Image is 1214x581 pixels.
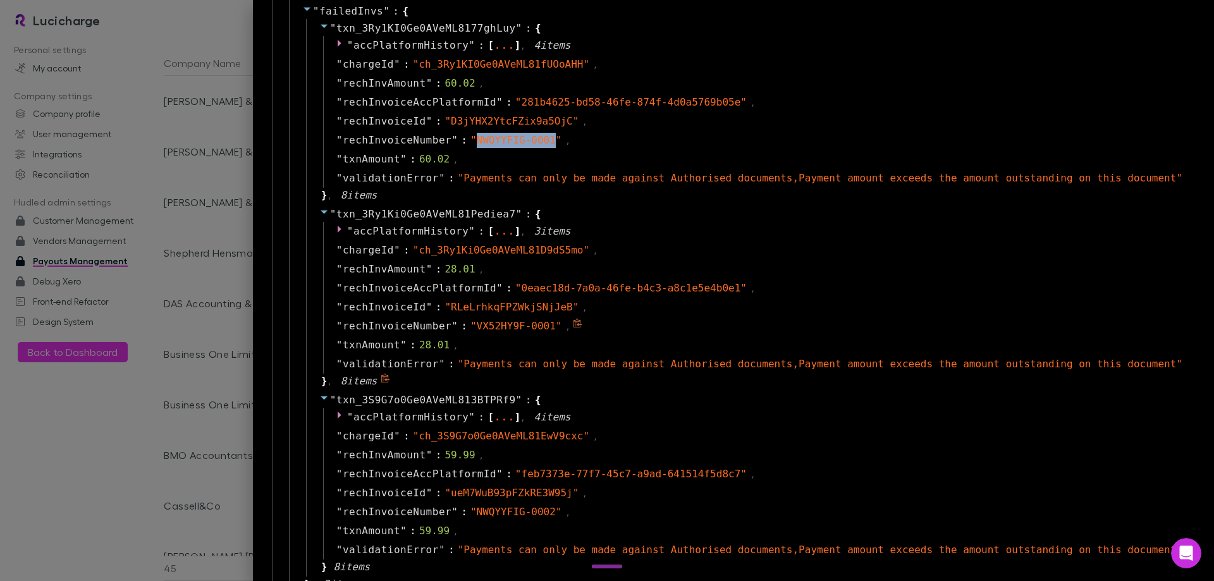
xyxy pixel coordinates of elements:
[448,357,455,372] span: :
[494,42,515,48] div: ...
[445,487,579,499] span: " ueM7WuB93pFZkRE3W95j "
[336,358,343,370] span: "
[333,561,370,573] span: 8 item s
[336,544,343,556] span: "
[451,506,458,518] span: "
[394,430,400,442] span: "
[413,58,589,70] span: " ch_3Ry1KI0Ge0AVeML81fUOoAHH "
[582,116,587,128] span: ,
[343,57,394,72] span: chargeId
[410,152,416,167] span: :
[488,38,494,53] span: [
[142,106,183,116] b: margins
[336,430,343,442] span: "
[451,320,458,332] span: "
[573,319,584,334] span: Copy to clipboard
[343,262,426,277] span: rechInvAmount
[343,338,400,353] span: txnAmount
[453,526,458,537] span: ,
[343,429,394,444] span: chargeId
[336,153,343,165] span: "
[593,245,598,257] span: ,
[565,507,570,518] span: ,
[426,115,432,127] span: "
[469,411,475,423] span: "
[506,281,512,296] span: :
[1171,538,1201,568] iframe: Intercom live chat
[515,410,521,425] span: ]
[343,319,451,334] span: rechInvoiceNumber
[426,263,432,275] span: "
[535,21,541,36] span: {
[336,468,343,480] span: "
[400,339,407,351] span: "
[383,5,389,17] span: "
[198,5,222,29] button: Home
[400,525,407,537] span: "
[403,4,409,19] span: {
[343,243,394,258] span: chargeId
[403,243,410,258] span: :
[8,5,32,29] button: go back
[343,171,439,186] span: validationError
[506,467,512,482] span: :
[20,177,107,185] div: Rai • AI Agent • 1h ago
[445,448,475,463] div: 59.99
[217,409,237,429] button: Send a message…
[347,411,353,423] span: "
[494,413,515,420] div: ...
[419,152,450,167] div: 60.02
[448,171,455,186] span: :
[525,393,532,408] span: :
[488,224,494,239] span: [
[488,410,494,425] span: [
[319,560,328,575] span: }
[426,487,432,499] span: "
[445,262,475,277] div: 28.01
[461,133,467,148] span: :
[436,486,442,501] span: :
[61,6,77,16] h1: Rai
[343,542,439,558] span: validationError
[478,38,484,53] span: :
[343,357,439,372] span: validationError
[461,319,467,334] span: :
[336,282,343,294] span: "
[330,22,336,34] span: "
[394,244,400,256] span: "
[413,244,589,256] span: " ch_3Ry1Ki0Ge0AVeML81D9dS5mo "
[343,152,400,167] span: txnAmount
[11,388,242,409] textarea: Message…
[336,525,343,537] span: "
[453,154,458,166] span: ,
[436,76,442,91] span: :
[336,244,343,256] span: "
[516,394,522,406] span: "
[319,188,328,203] span: }
[20,414,30,424] button: Upload attachment
[10,73,243,197] div: Rai says…
[403,429,410,444] span: :
[336,301,343,313] span: "
[313,5,319,17] span: "
[353,411,469,423] span: accPlatformHistory
[336,394,516,406] span: txn_3S9G7o0Ge0AVeML813BTPRf9
[394,58,400,70] span: "
[327,376,331,388] span: ,
[336,22,516,34] span: txn_3Ry1KI0Ge0AVeML8177ghLuy
[520,226,525,238] span: ,
[336,172,343,184] span: "
[520,40,525,52] span: ,
[319,374,328,389] span: }
[448,542,455,558] span: :
[470,506,562,518] span: " NWQYYFIG-0002 "
[469,39,475,51] span: "
[534,225,571,237] span: 3 item s
[419,338,450,353] div: 28.01
[470,134,562,146] span: " NWQYYFIG-0001 "
[593,431,598,443] span: ,
[341,375,377,387] span: 8 item s
[330,208,336,220] span: "
[458,172,1182,184] span: " Payments can only be made against Authorised documents,Payment amount exceeds the amount outsta...
[436,114,442,129] span: :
